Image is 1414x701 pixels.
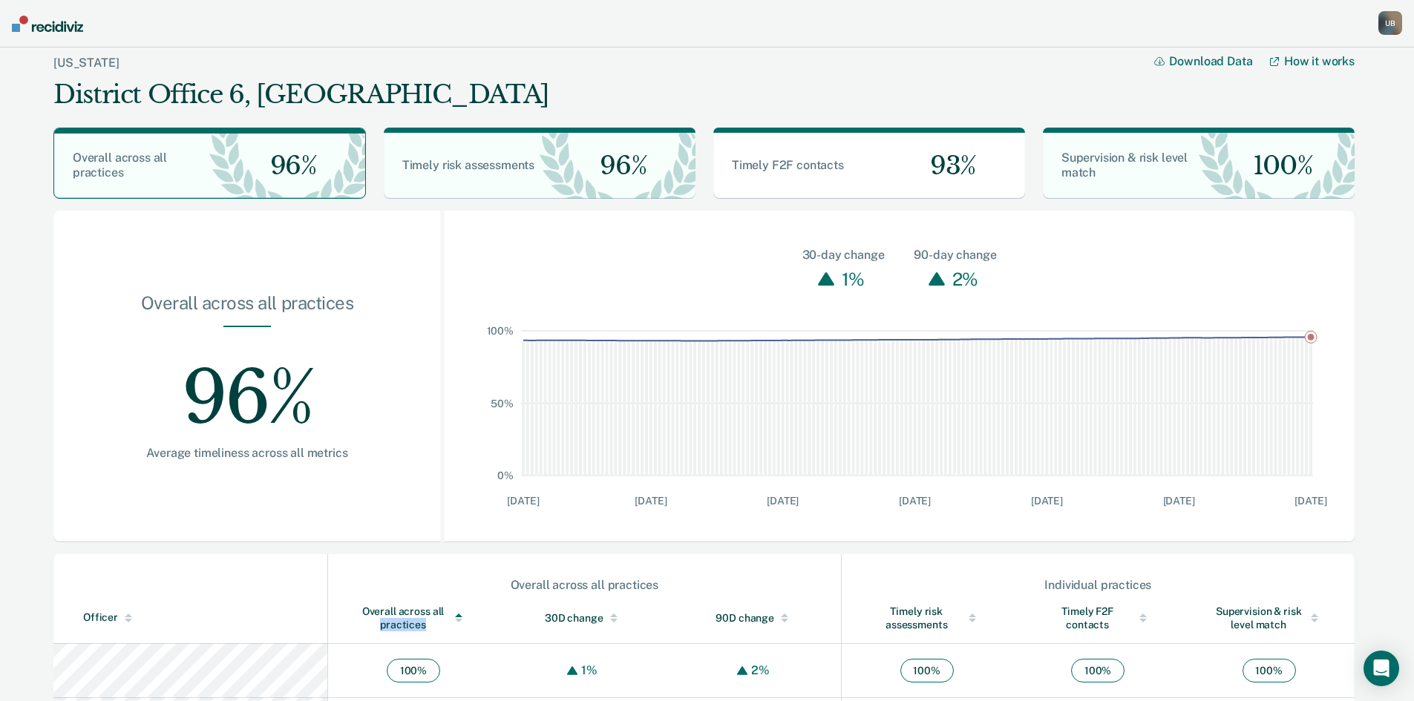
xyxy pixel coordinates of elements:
a: [US_STATE] [53,56,119,70]
div: 2% [949,264,982,294]
div: Timely risk assessments [871,605,983,631]
th: Toggle SortBy [53,593,327,644]
th: Toggle SortBy [1183,593,1355,644]
div: 90-day change [914,246,996,264]
span: 96% [588,151,647,181]
span: 100 % [387,659,440,682]
img: Recidiviz [12,16,83,32]
span: 100% [1241,151,1313,181]
span: Supervision & risk level match [1061,151,1188,180]
div: Supervision & risk level match [1213,605,1325,631]
text: [DATE] [1163,495,1195,507]
text: [DATE] [1294,495,1326,507]
text: [DATE] [1031,495,1063,507]
div: Overall across all practices [358,605,469,631]
div: 30-day change [802,246,885,264]
a: How it works [1270,54,1355,68]
div: 90D change [700,611,811,625]
div: U B [1378,11,1402,35]
div: 2% [747,663,773,677]
text: [DATE] [767,495,799,507]
div: 96% [101,327,393,446]
th: Toggle SortBy [327,593,499,644]
span: 93% [918,151,976,181]
span: Timely F2F contacts [732,158,844,172]
span: 100 % [1071,659,1125,682]
th: Toggle SortBy [1012,593,1184,644]
span: 100 % [900,659,954,682]
button: Download Data [1154,54,1270,68]
text: [DATE] [507,495,539,507]
text: [DATE] [899,495,931,507]
text: [DATE] [635,495,667,507]
span: Overall across all practices [73,151,167,180]
th: Toggle SortBy [841,593,1012,644]
span: 100 % [1243,659,1296,682]
div: 1% [577,663,601,677]
th: Toggle SortBy [670,593,842,644]
span: Timely risk assessments [402,158,534,172]
div: 1% [838,264,868,294]
div: Individual practices [842,578,1354,592]
div: District Office 6, [GEOGRAPHIC_DATA] [53,79,549,110]
div: Timely F2F contacts [1042,605,1154,631]
div: Overall across all practices [101,292,393,326]
th: Toggle SortBy [499,593,670,644]
button: UB [1378,11,1402,35]
div: 30D change [528,611,641,625]
div: Open Intercom Messenger [1364,651,1399,686]
div: Average timeliness across all metrics [101,446,393,460]
div: Officer [83,611,321,624]
div: Overall across all practices [329,578,840,592]
span: 96% [258,151,317,181]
